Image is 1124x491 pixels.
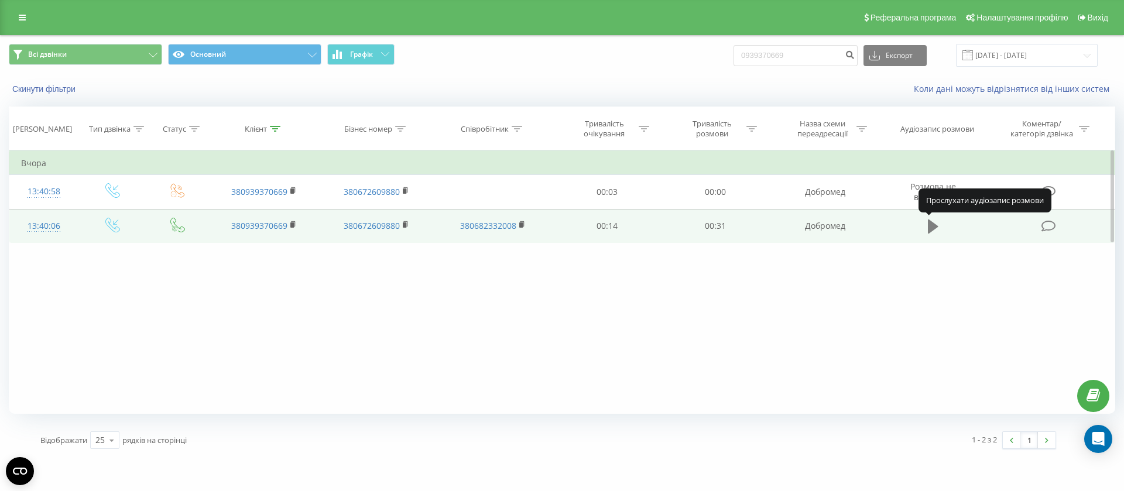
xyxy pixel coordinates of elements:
div: 1 - 2 з 2 [972,434,997,445]
input: Пошук за номером [734,45,858,66]
td: 00:03 [553,175,661,209]
button: Графік [327,44,395,65]
td: Добромед [769,175,882,209]
a: 380672609880 [344,186,400,197]
td: 00:14 [553,209,661,243]
td: 00:00 [661,175,769,209]
button: Експорт [863,45,927,66]
button: Основний [168,44,321,65]
a: Коли дані можуть відрізнятися вiд інших систем [914,83,1115,94]
a: 380939370669 [231,186,287,197]
div: Назва схеми переадресації [791,119,854,139]
div: [PERSON_NAME] [13,124,72,134]
button: Open CMP widget [6,457,34,485]
td: Добромед [769,209,882,243]
a: 380672609880 [344,220,400,231]
div: 25 [95,434,105,446]
span: Графік [350,50,373,59]
span: Налаштування профілю [976,13,1068,22]
div: Коментар/категорія дзвінка [1008,119,1076,139]
button: Скинути фільтри [9,84,81,94]
span: Вихід [1088,13,1108,22]
div: Прослухати аудіозапис розмови [919,188,1051,212]
a: 1 [1020,432,1038,448]
a: 380939370669 [231,220,287,231]
div: 13:40:58 [21,180,67,203]
div: Тип дзвінка [89,124,131,134]
div: Тривалість розмови [681,119,743,139]
div: Клієнт [245,124,267,134]
div: Співробітник [461,124,509,134]
a: 380682332008 [460,220,516,231]
div: 13:40:06 [21,215,67,238]
span: Розмова не відбулась [910,181,956,202]
td: Вчора [9,152,1115,175]
span: Реферальна програма [871,13,957,22]
div: Тривалість очікування [573,119,636,139]
span: Всі дзвінки [28,50,67,59]
div: Бізнес номер [344,124,392,134]
span: рядків на сторінці [122,435,187,445]
div: Статус [163,124,186,134]
div: Open Intercom Messenger [1084,425,1112,453]
div: Аудіозапис розмови [900,124,974,134]
td: 00:31 [661,209,769,243]
button: Всі дзвінки [9,44,162,65]
span: Відображати [40,435,87,445]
